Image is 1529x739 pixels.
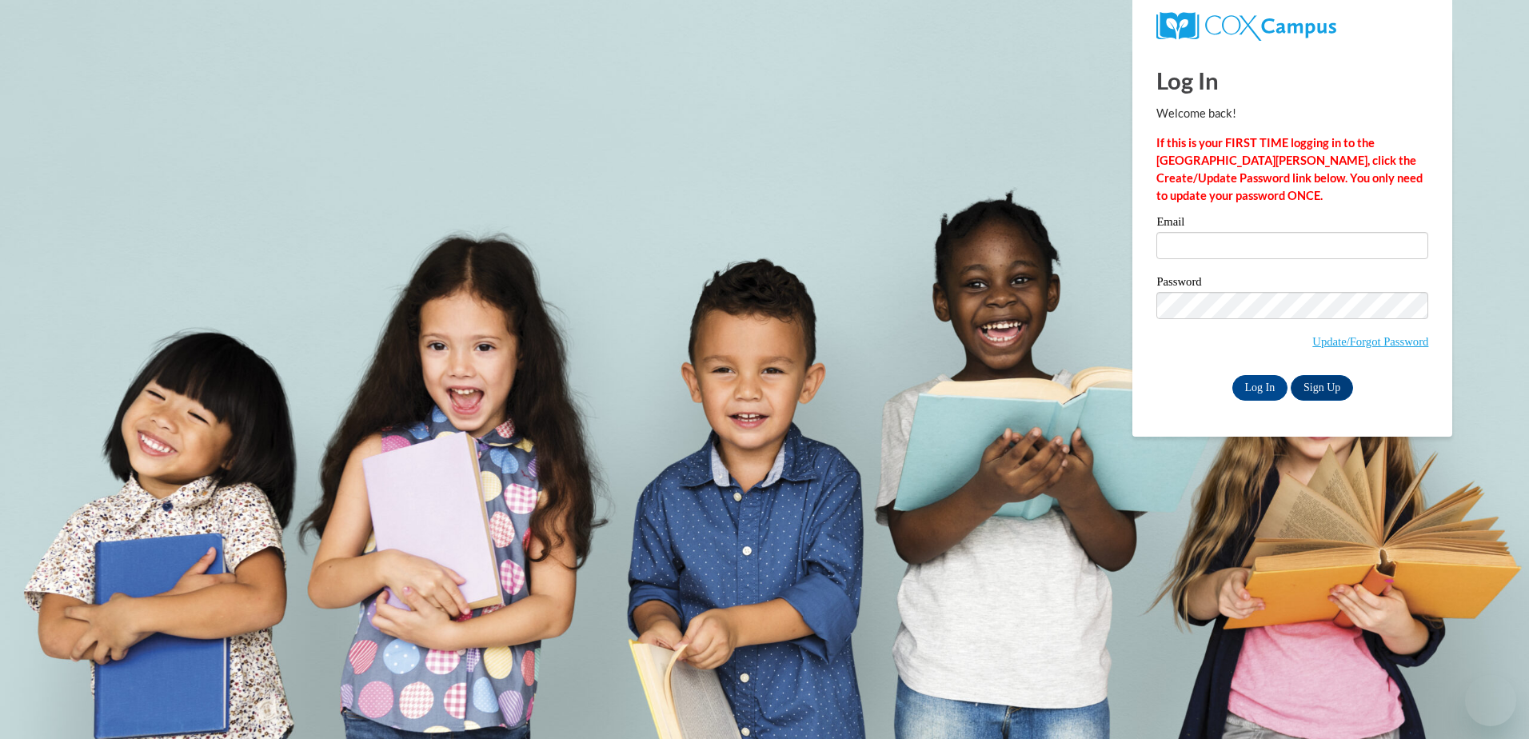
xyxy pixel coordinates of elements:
a: COX Campus [1156,12,1428,41]
h1: Log In [1156,64,1428,97]
iframe: Button to launch messaging window [1465,675,1516,726]
p: Welcome back! [1156,105,1428,122]
input: Log In [1232,375,1288,401]
label: Password [1156,276,1428,292]
a: Update/Forgot Password [1312,335,1428,348]
a: Sign Up [1291,375,1353,401]
label: Email [1156,216,1428,232]
img: COX Campus [1156,12,1335,41]
strong: If this is your FIRST TIME logging in to the [GEOGRAPHIC_DATA][PERSON_NAME], click the Create/Upd... [1156,136,1423,202]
